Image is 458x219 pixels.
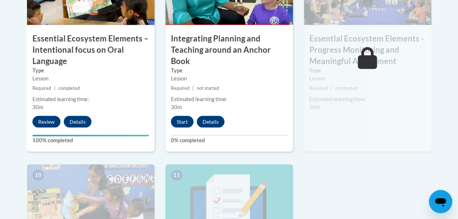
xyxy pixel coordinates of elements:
span: completed [58,85,80,91]
span: | [54,85,55,91]
span: | [331,85,332,91]
span: 30m [309,104,320,110]
span: 30m [32,104,43,110]
div: Estimated learning time: [32,95,149,103]
div: Estimated learning time: [309,95,426,103]
span: | [192,85,194,91]
div: Your progress [32,135,149,136]
span: Required [32,85,51,91]
span: 11 [171,170,183,181]
h3: Integrating Planning and Teaching around an Anchor Book [165,33,293,67]
label: 0% completed [171,136,287,144]
label: Type [171,67,287,75]
span: 30m [171,104,182,110]
div: Lesson [32,75,149,83]
label: 100% completed [32,136,149,144]
label: Type [32,67,149,75]
iframe: Button to launch messaging window [429,190,452,213]
span: not started [335,85,357,91]
h3: Essential Ecosystem Elements – Intentional focus on Oral Language [27,33,154,67]
span: Required [309,85,328,91]
button: Details [64,116,91,128]
span: Required [171,85,189,91]
div: Lesson [309,75,426,83]
div: Estimated learning time: [171,95,287,103]
button: Start [171,116,193,128]
span: 10 [32,170,44,181]
h3: Essential Ecosystem Elements - Progress Monitoring and Meaningful Assessment [304,33,431,67]
span: not started [197,85,219,91]
button: Details [197,116,224,128]
div: Lesson [171,75,287,83]
label: Type [309,67,426,75]
button: Review [32,116,60,128]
